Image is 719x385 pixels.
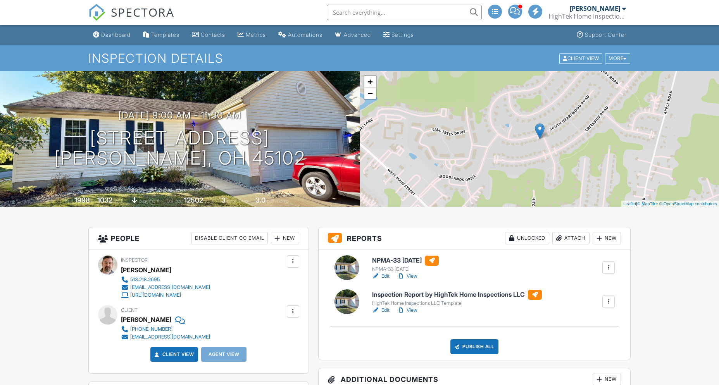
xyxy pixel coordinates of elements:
[101,31,131,38] div: Dashboard
[130,334,210,340] div: [EMAIL_ADDRESS][DOMAIN_NAME]
[397,306,417,314] a: View
[121,291,210,299] a: [URL][DOMAIN_NAME]
[548,12,626,20] div: HighTek Home Inspections, LLC
[397,272,417,280] a: View
[372,272,390,280] a: Edit
[88,52,631,65] h1: Inspection Details
[130,277,160,283] div: 513.218.2695
[605,53,630,64] div: More
[255,196,266,204] div: 3.0
[121,284,210,291] a: [EMAIL_ADDRESS][DOMAIN_NAME]
[227,198,248,204] span: bedrooms
[121,314,171,325] div: [PERSON_NAME]
[234,28,269,42] a: Metrics
[288,31,322,38] div: Automations
[221,196,226,204] div: 3
[574,28,629,42] a: Support Center
[153,351,194,358] a: Client View
[552,232,590,244] div: Attach
[121,276,210,284] a: 513.218.2695
[275,28,326,42] a: Automations (Basic)
[621,201,719,207] div: |
[184,196,203,204] div: 12502
[332,28,374,42] a: Advanced
[623,201,636,206] a: Leaflet
[121,257,148,263] span: Inspector
[372,290,542,300] h6: Inspection Report by HighTek Home Inspections LLC
[151,31,179,38] div: Templates
[140,28,183,42] a: Templates
[74,196,90,204] div: 1998
[372,300,542,306] div: HighTek Home Inspections LLC Template
[372,256,439,266] h6: NPMA-33 [DATE]
[246,31,266,38] div: Metrics
[327,5,482,20] input: Search everything...
[319,227,631,249] h3: Reports
[344,31,371,38] div: Advanced
[88,4,105,21] img: The Best Home Inspection Software - Spectora
[585,31,626,38] div: Support Center
[130,284,210,290] div: [EMAIL_ADDRESS][DOMAIN_NAME]
[380,28,417,42] a: Settings
[201,31,225,38] div: Contacts
[271,232,299,244] div: New
[559,55,604,61] a: Client View
[121,333,210,341] a: [EMAIL_ADDRESS][DOMAIN_NAME]
[372,306,390,314] a: Edit
[450,339,499,354] div: Publish All
[121,264,171,276] div: [PERSON_NAME]
[191,232,268,244] div: Disable Client CC Email
[372,256,439,273] a: NPMA-33 [DATE] NPMA-33 [DATE]
[97,196,112,204] div: 1032
[54,128,305,169] h1: [STREET_ADDRESS] [PERSON_NAME], OH 45102
[90,28,134,42] a: Dashboard
[138,198,159,204] span: basement
[89,227,309,249] h3: People
[121,307,138,313] span: Client
[593,232,621,244] div: New
[559,53,602,64] div: Client View
[130,292,181,298] div: [URL][DOMAIN_NAME]
[505,232,549,244] div: Unlocked
[204,198,214,204] span: sq.ft.
[65,198,73,204] span: Built
[372,266,439,272] div: NPMA-33 [DATE]
[121,325,210,333] a: [PHONE_NUMBER]
[659,201,717,206] a: © OpenStreetMap contributors
[364,88,376,99] a: Zoom out
[364,76,376,88] a: Zoom in
[372,290,542,307] a: Inspection Report by HighTek Home Inspections LLC HighTek Home Inspections LLC Template
[167,198,183,204] span: Lot Size
[114,198,124,204] span: sq. ft.
[88,10,174,27] a: SPECTORA
[130,326,172,332] div: [PHONE_NUMBER]
[570,5,620,12] div: [PERSON_NAME]
[111,4,174,20] span: SPECTORA
[637,201,658,206] a: © MapTiler
[267,198,289,204] span: bathrooms
[189,28,228,42] a: Contacts
[391,31,414,38] div: Settings
[118,110,241,120] h3: [DATE] 9:00 am - 11:30 am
